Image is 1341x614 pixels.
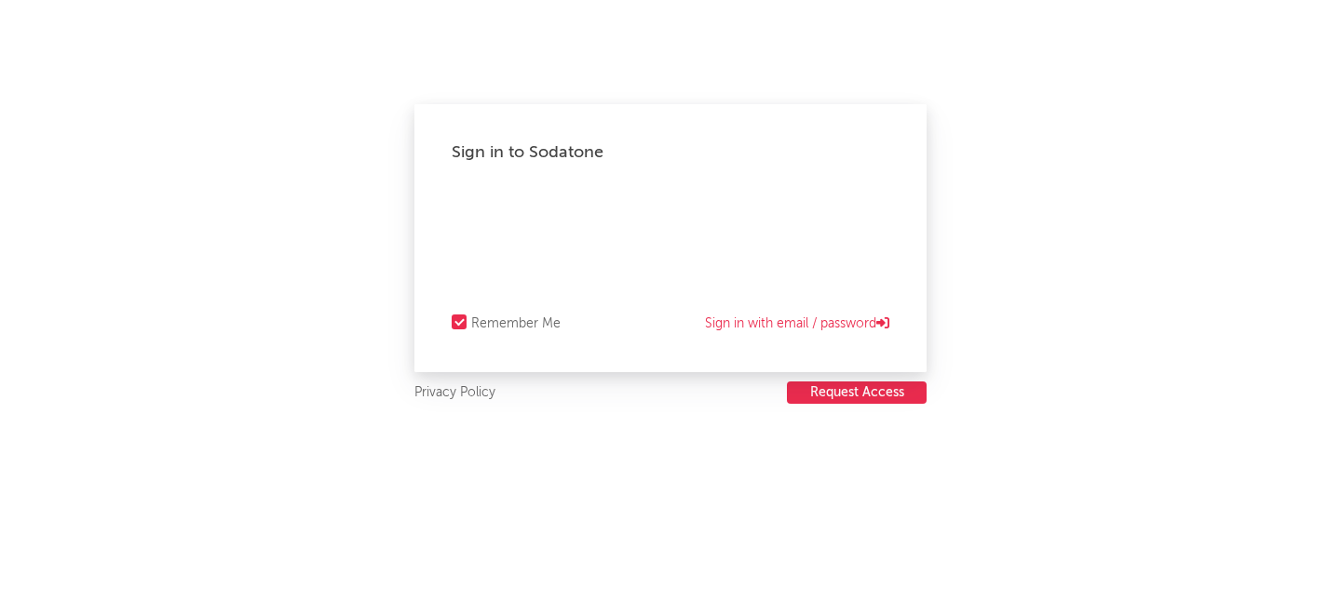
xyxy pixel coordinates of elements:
[471,313,561,335] div: Remember Me
[787,381,927,405] a: Request Access
[414,381,495,405] a: Privacy Policy
[705,313,889,335] a: Sign in with email / password
[787,381,927,404] button: Request Access
[452,141,889,164] div: Sign in to Sodatone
